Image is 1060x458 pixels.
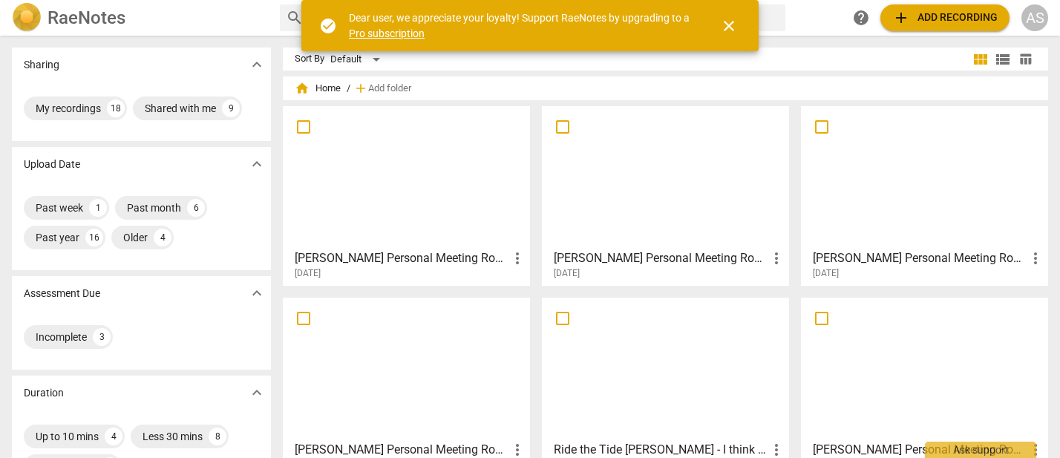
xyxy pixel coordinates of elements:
div: Dear user, we appreciate your loyalty! Support RaeNotes by upgrading to a [349,10,693,41]
span: check_circle [319,17,337,35]
span: view_list [994,50,1012,68]
span: close [720,17,738,35]
div: Up to 10 mins [36,429,99,444]
div: Incomplete [36,330,87,344]
p: Assessment Due [24,286,100,301]
span: [DATE] [813,267,839,280]
button: Show more [246,382,268,404]
div: 6 [187,199,205,217]
div: 16 [85,229,103,246]
div: Less 30 mins [143,429,203,444]
span: home [295,81,310,96]
a: [PERSON_NAME] Personal Meeting Room[DATE] [288,111,525,279]
img: Logo [12,3,42,33]
div: 4 [154,229,171,246]
div: Ask support [925,442,1036,458]
span: more_vert [1027,249,1044,267]
span: expand_more [248,384,266,402]
span: add [892,9,910,27]
h3: Alisa Salamon's Personal Meeting Room [554,249,768,267]
span: more_vert [508,249,526,267]
div: 8 [209,428,226,445]
h3: Alisa Salamon's Personal Meeting Room [813,249,1027,267]
h2: RaeNotes [48,7,125,28]
button: Show more [246,53,268,76]
span: search [286,9,304,27]
button: AS [1021,4,1048,31]
a: [PERSON_NAME] Personal Meeting Room[DATE] [547,111,784,279]
span: Home [295,81,341,96]
span: table_chart [1018,52,1033,66]
span: view_module [972,50,989,68]
div: Past year [36,230,79,245]
div: Sort By [295,53,324,65]
p: Upload Date [24,157,80,172]
div: 4 [105,428,122,445]
button: Close [711,8,747,44]
div: 9 [222,99,240,117]
span: expand_more [248,155,266,173]
div: Past week [36,200,83,215]
button: Show more [246,153,268,175]
div: Default [330,48,385,71]
div: Past month [127,200,181,215]
div: My recordings [36,101,101,116]
button: Upload [880,4,1010,31]
div: 3 [93,328,111,346]
span: expand_more [248,56,266,73]
div: 18 [107,99,125,117]
span: help [852,9,870,27]
div: Older [123,230,148,245]
span: [DATE] [554,267,580,280]
a: LogoRaeNotes [12,3,268,33]
button: Show more [246,282,268,304]
button: Tile view [969,48,992,71]
a: [PERSON_NAME] Personal Meeting Room[DATE] [806,111,1043,279]
span: [DATE] [295,267,321,280]
div: 1 [89,199,107,217]
button: List view [992,48,1014,71]
h3: Alisa Salamon's Personal Meeting Room [295,249,508,267]
p: Duration [24,385,64,401]
span: Add folder [368,83,411,94]
button: Table view [1014,48,1036,71]
div: Shared with me [145,101,216,116]
span: more_vert [768,249,785,267]
a: Help [848,4,874,31]
p: Sharing [24,57,59,73]
span: / [347,83,350,94]
span: Add recording [892,9,998,27]
span: expand_more [248,284,266,302]
span: add [353,81,368,96]
a: Pro subscription [349,27,425,39]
